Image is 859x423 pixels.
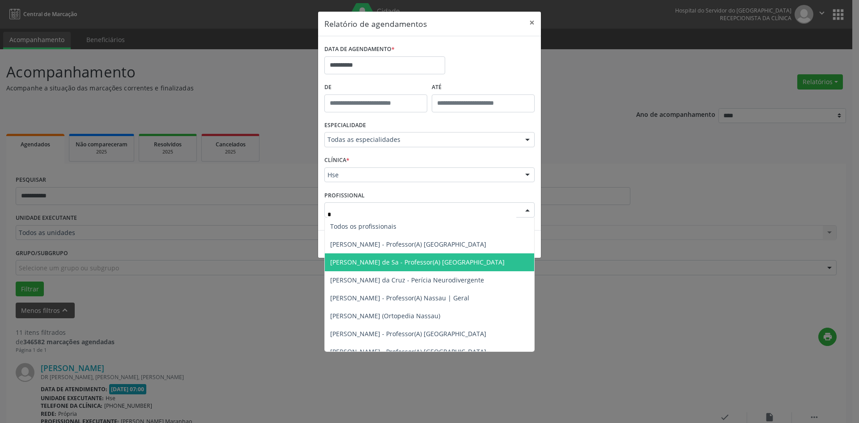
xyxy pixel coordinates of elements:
[330,294,469,302] span: [PERSON_NAME] - Professor(A) Nassau | Geral
[327,171,516,179] span: Hse
[324,119,366,132] label: ESPECIALIDADE
[523,12,541,34] button: Close
[330,258,505,266] span: [PERSON_NAME] de Sa - Professor(A) [GEOGRAPHIC_DATA]
[432,81,535,94] label: ATÉ
[324,18,427,30] h5: Relatório de agendamentos
[330,329,486,338] span: [PERSON_NAME] - Professor(A) [GEOGRAPHIC_DATA]
[324,154,349,167] label: CLÍNICA
[330,312,440,320] span: [PERSON_NAME] (Ortopedia Nassau)
[324,188,365,202] label: PROFISSIONAL
[327,135,516,144] span: Todas as especialidades
[324,81,427,94] label: De
[330,240,486,248] span: [PERSON_NAME] - Professor(A) [GEOGRAPHIC_DATA]
[330,222,396,231] span: Todos os profissionais
[330,276,484,284] span: [PERSON_NAME] da Cruz - Perícia Neurodivergente
[324,43,395,56] label: DATA DE AGENDAMENTO
[330,347,486,356] span: [PERSON_NAME] - Professor(A) [GEOGRAPHIC_DATA]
